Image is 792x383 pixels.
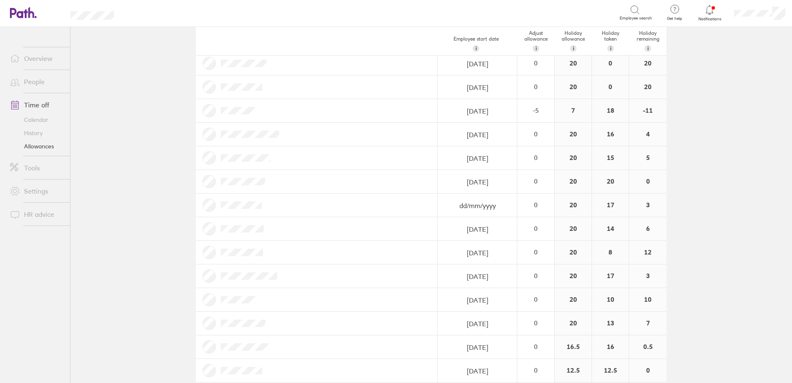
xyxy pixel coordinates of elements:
div: 16 [592,335,629,359]
input: dd/mm/yyyy [438,218,517,241]
div: 8 [592,241,629,264]
a: History [3,126,70,140]
div: 17 [592,194,629,217]
div: 4 [629,123,666,146]
div: Search [136,9,157,16]
div: 3 [629,194,666,217]
a: Calendar [3,113,70,126]
div: -11 [629,99,666,122]
div: 0 [518,59,554,67]
div: 6 [629,217,666,240]
div: 7 [629,312,666,335]
div: Employee start date [435,33,517,55]
div: 20 [555,194,592,217]
span: i [573,45,574,52]
div: 16.5 [555,335,592,359]
div: 20 [555,264,592,288]
div: 14 [592,217,629,240]
a: HR advice [3,206,70,223]
div: 0 [592,75,629,99]
input: dd/mm/yyyy [438,170,517,194]
div: 0.5 [629,335,666,359]
div: 0 [518,366,554,374]
div: 0 [518,225,554,232]
div: 0 [518,154,554,161]
div: Holiday taken [592,27,629,55]
div: 0 [518,343,554,350]
input: dd/mm/yyyy [438,288,517,312]
div: 12.5 [592,359,629,382]
div: 20 [592,170,629,193]
a: Overview [3,50,70,67]
div: 17 [592,264,629,288]
div: 0 [518,296,554,303]
div: 7 [555,99,592,122]
a: People [3,73,70,90]
input: dd/mm/yyyy [438,123,517,146]
div: 10 [629,288,666,311]
a: Settings [3,183,70,199]
div: 20 [555,146,592,170]
div: 0 [518,248,554,256]
span: i [476,45,477,52]
div: 0 [629,359,666,382]
a: Notifications [696,4,723,22]
a: Time off [3,97,70,113]
a: Tools [3,160,70,176]
span: i [610,45,611,52]
input: dd/mm/yyyy [438,76,517,99]
div: 0 [518,177,554,185]
div: 0 [518,319,554,327]
div: 12.5 [555,359,592,382]
div: 15 [592,146,629,170]
div: 0 [518,83,554,90]
input: dd/mm/yyyy [438,336,517,359]
input: dd/mm/yyyy [438,147,517,170]
input: dd/mm/yyyy [438,312,517,335]
input: dd/mm/yyyy [438,359,517,383]
span: Notifications [696,17,723,22]
input: dd/mm/yyyy [438,265,517,288]
div: 0 [518,201,554,208]
div: Holiday remaining [629,27,666,55]
div: 20 [555,288,592,311]
div: Holiday allowance [555,27,592,55]
div: 10 [592,288,629,311]
input: dd/mm/yyyy [438,99,517,123]
div: 12 [629,241,666,264]
div: 16 [592,123,629,146]
input: dd/mm/yyyy [438,52,517,75]
span: Get help [661,16,688,21]
div: 20 [555,75,592,99]
a: Allowances [3,140,70,153]
div: 20 [555,312,592,335]
span: Employee search [620,16,652,21]
input: dd/mm/yyyy [438,241,517,264]
div: 20 [555,241,592,264]
div: 0 [518,130,554,138]
div: 0 [592,52,629,75]
div: 5 [629,146,666,170]
div: -5 [518,107,554,114]
div: 20 [629,75,666,99]
span: i [647,45,649,52]
div: 20 [555,123,592,146]
div: 20 [555,170,592,193]
input: dd/mm/yyyy [438,194,517,217]
div: 20 [555,52,592,75]
div: Adjust allowance [517,27,555,55]
div: 3 [629,264,666,288]
div: 20 [555,217,592,240]
div: 18 [592,99,629,122]
div: 20 [629,52,666,75]
div: 0 [629,170,666,193]
div: 13 [592,312,629,335]
span: i [536,45,537,52]
div: 0 [518,272,554,279]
